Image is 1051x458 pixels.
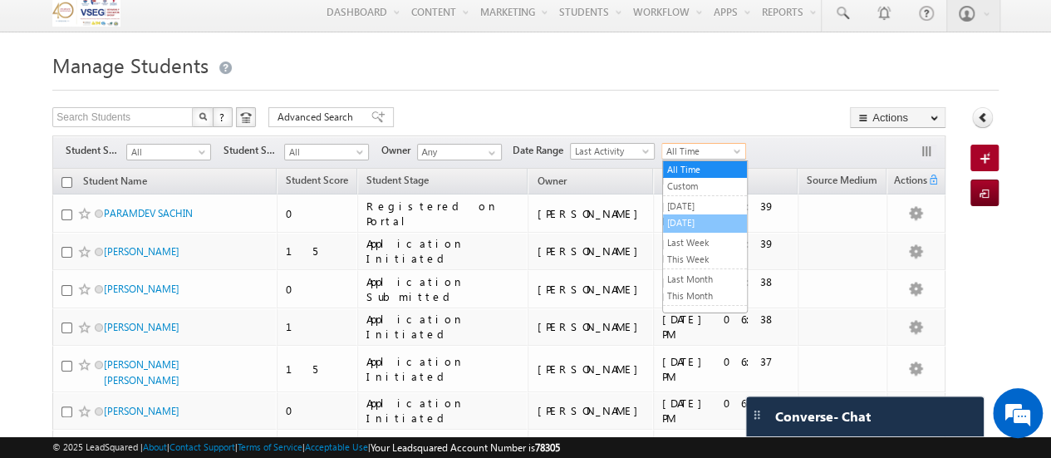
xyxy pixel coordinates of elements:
div: Chat with us now [86,87,279,109]
a: [PERSON_NAME] [104,283,179,295]
span: All Time [662,144,741,159]
img: d_60004797649_company_0_60004797649 [28,87,70,109]
div: Application Initiated [366,312,521,342]
a: All Time [663,162,747,177]
button: ? [213,107,233,127]
em: Start Chat [226,350,302,372]
a: All [126,144,211,160]
a: Modified On (sorted descending) [654,171,742,193]
span: ? [219,110,227,124]
span: Source Medium [807,174,877,186]
a: [PERSON_NAME] [104,321,179,333]
div: [DATE] 06:37 PM [662,354,790,384]
a: This Week [663,252,747,267]
a: [PERSON_NAME] [104,405,179,417]
div: Application Submitted [366,274,521,304]
span: 78305 [535,441,560,454]
a: Student Score [277,171,356,193]
a: This Month [663,288,747,303]
div: 1 [286,319,350,334]
div: [DATE] 06:37 PM [662,396,790,426]
a: [DATE] [663,199,747,214]
a: [DATE] [663,215,747,230]
span: Owner [537,175,566,187]
a: Student Name [75,172,155,194]
div: [PERSON_NAME] [537,319,646,334]
span: Student Stage [366,174,429,186]
div: 0 [286,403,350,418]
img: carter-drag [750,408,764,421]
div: Application Initiated [366,354,521,384]
a: Last Month [663,272,747,287]
a: [PERSON_NAME] [104,245,179,258]
img: Search [199,112,207,121]
input: Check all records [61,177,72,188]
a: Last Activity [570,143,655,160]
div: Minimize live chat window [273,8,312,48]
a: All Time [661,143,746,160]
a: About [143,441,167,452]
span: Date Range [513,143,570,158]
span: Your Leadsquared Account Number is [371,441,560,454]
a: Contact Support [169,441,235,452]
div: 15 [286,244,350,259]
div: Application Initiated [366,396,521,426]
div: 0 [286,282,350,297]
span: Owner [381,143,417,158]
button: Actions [850,107,945,128]
span: All [127,145,206,160]
div: [PERSON_NAME] [537,403,646,418]
a: All [284,144,369,160]
div: [PERSON_NAME] [537,244,646,259]
div: [PERSON_NAME] [537,362,646,377]
span: Student Stage [66,143,126,158]
a: Student Stage [358,171,437,193]
a: Acceptable Use [305,441,368,452]
a: Terms of Service [238,441,302,452]
div: [PERSON_NAME] [537,206,646,221]
span: Student Score [286,174,348,186]
div: 15 [286,362,350,377]
span: Student Source [223,143,284,158]
div: [PERSON_NAME] [537,282,646,297]
a: Custom [663,179,747,194]
a: PARAMDEV SACHIN [104,207,193,219]
span: Manage Students [52,52,209,78]
div: Application Initiated [366,236,521,266]
a: [PERSON_NAME] [PERSON_NAME] [104,358,179,387]
div: [DATE] 06:38 PM [662,312,790,342]
span: Last Activity [571,144,650,159]
input: Type to Search [417,144,502,160]
a: Last Year [663,308,747,323]
span: © 2025 LeadSquared | | | | | [52,440,560,456]
a: Last Week [663,235,747,250]
span: All [285,145,364,160]
span: Converse - Chat [775,409,871,424]
a: Show All Items [479,145,500,161]
textarea: Type your message and hit 'Enter' [22,154,303,337]
span: Advanced Search [277,110,358,125]
a: Source Medium [798,171,886,193]
span: Actions [887,171,927,193]
div: Registered on Portal [366,199,521,229]
ul: All Time [662,160,748,313]
div: 0 [286,206,350,221]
